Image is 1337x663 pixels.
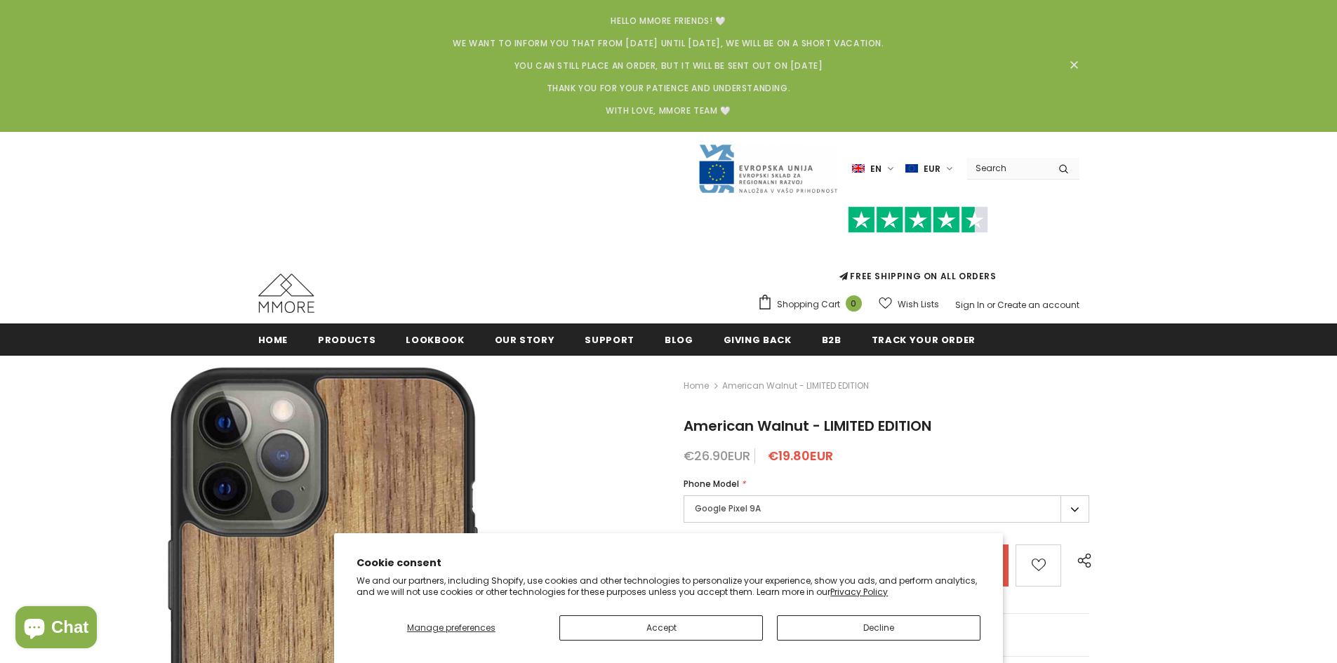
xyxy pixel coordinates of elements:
a: Shopping Cart 0 [757,294,869,315]
span: €26.90EUR [684,447,750,464]
span: Giving back [724,333,792,347]
span: American Walnut - LIMITED EDITION [684,416,931,436]
span: Phone Model [684,478,739,490]
span: Home [258,333,288,347]
img: Trust Pilot Stars [848,206,988,234]
p: With Love, MMORE Team 🤍 [276,104,1062,118]
span: EUR [924,162,940,176]
span: FREE SHIPPING ON ALL ORDERS [757,213,1079,282]
span: Track your order [872,333,976,347]
a: Wish Lists [879,292,939,316]
iframe: Customer reviews powered by Trustpilot [757,233,1079,269]
span: Manage preferences [407,622,495,634]
img: MMORE Cases [258,274,314,313]
span: American Walnut - LIMITED EDITION [722,377,869,394]
span: or [987,299,995,311]
span: 0 [846,295,862,312]
a: B2B [822,323,842,355]
span: €19.80EUR [768,447,833,464]
span: Our Story [495,333,555,347]
span: support [585,333,634,347]
p: Hello MMORE Friends! 🤍 [276,14,1062,28]
span: en [870,162,882,176]
button: Manage preferences [357,615,545,641]
a: Giving back [724,323,792,355]
p: We and our partners, including Shopify, use cookies and other technologies to personalize your ex... [357,575,980,597]
a: Lookbook [406,323,464,355]
span: Products [318,333,375,347]
a: Blog [665,323,693,355]
a: Sign In [955,299,985,311]
a: Products [318,323,375,355]
span: Shopping Cart [777,297,840,312]
a: Privacy Policy [830,586,888,598]
input: Search Site [967,158,1048,178]
a: support [585,323,634,355]
label: Google Pixel 9A [684,495,1089,523]
inbox-online-store-chat: Shopify online store chat [11,606,101,652]
p: Thank you for your patience and understanding. [276,81,1062,95]
span: B2B [822,333,842,347]
span: Lookbook [406,333,464,347]
a: Our Story [495,323,555,355]
a: Javni Razpis [698,162,838,174]
a: Home [684,377,709,394]
a: Create an account [997,299,1079,311]
h2: Cookie consent [357,556,980,570]
button: Accept [559,615,763,641]
span: Blog [665,333,693,347]
p: We want to inform you that from [DATE] until [DATE], we will be on a short vacation. [276,36,1062,51]
a: Home [258,323,288,355]
img: i-lang-1.png [852,163,865,175]
a: Track your order [872,323,976,355]
button: Decline [777,615,980,641]
p: You can still place an order, but it will be sent out on [DATE] [276,59,1062,73]
span: Wish Lists [898,297,939,312]
img: Javni Razpis [698,143,838,194]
